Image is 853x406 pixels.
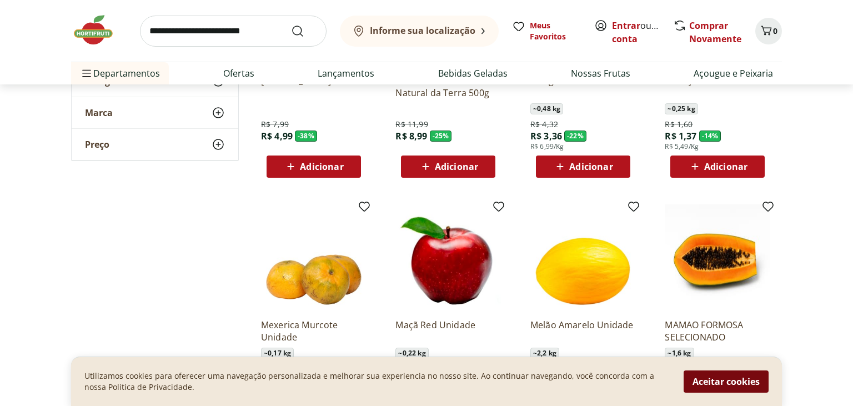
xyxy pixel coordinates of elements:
span: Adicionar [704,162,747,171]
button: Adicionar [670,156,765,178]
img: Melão Amarelo Unidade [530,204,636,310]
span: R$ 7,99 [261,119,289,130]
span: R$ 1,37 [665,130,696,142]
img: Hortifruti [71,13,127,47]
button: Preço [72,129,238,160]
a: Criar conta [612,19,673,45]
a: Laranja Pera Unidade [665,74,770,99]
a: [PERSON_NAME] [261,74,367,99]
b: Informe sua localização [370,24,475,37]
span: ~ 0,48 kg [530,103,563,114]
span: Meus Favoritos [530,20,581,42]
button: Adicionar [401,156,495,178]
a: Melão Amarelo Unidade [530,319,636,343]
a: Entrar [612,19,640,32]
span: Departamentos [80,60,160,87]
span: R$ 8,99 [395,130,427,142]
button: Marca [72,97,238,128]
a: Maçã Red Unidade [395,319,501,343]
span: ~ 2,2 kg [530,348,559,359]
button: Adicionar [536,156,630,178]
span: - 22 % [564,131,586,142]
button: Submit Search [291,24,318,38]
button: Carrinho [755,18,782,44]
a: Lançamentos [318,67,374,80]
span: Adicionar [569,162,613,171]
a: Nossas Frutas [571,67,630,80]
span: - 38 % [295,131,317,142]
a: Açougue e Peixaria [694,67,773,80]
span: - 25 % [430,131,452,142]
a: Ofertas [223,67,254,80]
span: Preço [85,139,109,150]
span: R$ 3,36 [530,130,562,142]
span: ou [612,19,661,46]
span: - 14 % [699,131,721,142]
span: R$ 4,32 [530,119,558,130]
span: R$ 4,99 [261,130,293,142]
input: search [140,16,327,47]
img: Mexerica Murcote Unidade [261,204,367,310]
span: ~ 0,17 kg [261,348,294,359]
span: ~ 0,25 kg [665,103,698,114]
a: Meus Favoritos [512,20,581,42]
a: Bebidas Geladas [438,67,508,80]
span: Marca [85,107,113,118]
img: MAMAO FORMOSA SELECIONADO [665,204,770,310]
span: ~ 1,6 kg [665,348,694,359]
a: Manga Palmer Unidade [530,74,636,99]
a: MAMAO FORMOSA SELECIONADO [665,319,770,343]
span: Adicionar [435,162,478,171]
span: 0 [773,26,777,36]
span: R$ 6,99/Kg [530,142,564,151]
img: Maçã Red Unidade [395,204,501,310]
button: Menu [80,60,93,87]
span: R$ 11,99 [395,119,428,130]
span: R$ 5,49/Kg [665,142,699,151]
a: Mexerica Murcote Unidade [261,319,367,343]
a: Comprar Novamente [689,19,741,45]
button: Aceitar cookies [684,370,769,393]
span: R$ 1,60 [665,119,693,130]
span: ~ 0,22 kg [395,348,428,359]
a: Uva Preta sem Semente Natural da Terra 500g [395,74,501,99]
p: Utilizamos cookies para oferecer uma navegação personalizada e melhorar sua experiencia no nosso ... [84,370,670,393]
button: Informe sua localização [340,16,499,47]
button: Adicionar [267,156,361,178]
span: Adicionar [300,162,343,171]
